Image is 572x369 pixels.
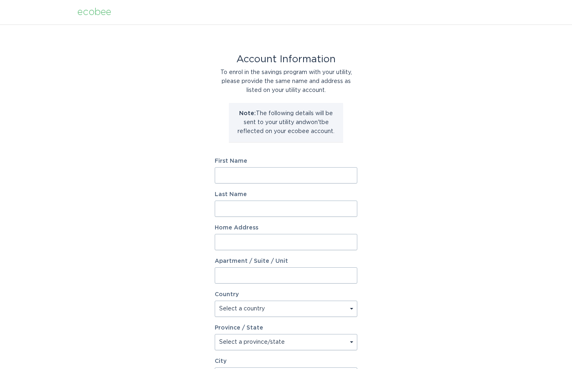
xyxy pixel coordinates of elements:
[215,68,357,95] div: To enrol in the savings program with your utility, please provide the same name and address as li...
[215,55,357,64] div: Account Information
[215,292,239,297] label: Country
[215,192,357,197] label: Last Name
[239,111,256,116] strong: Note:
[77,8,111,17] div: ecobee
[215,358,357,364] label: City
[215,325,263,331] label: Province / State
[215,225,357,231] label: Home Address
[215,158,357,164] label: First Name
[235,109,337,136] p: The following details will be sent to your utility and won't be reflected on your ecobee account.
[215,258,357,264] label: Apartment / Suite / Unit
